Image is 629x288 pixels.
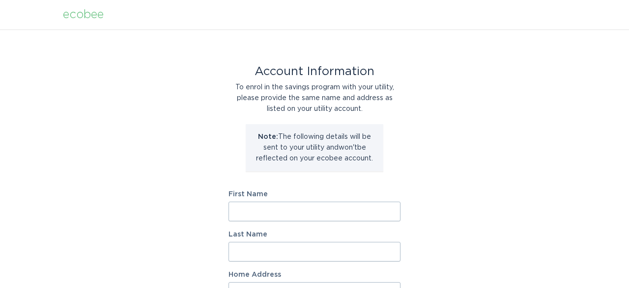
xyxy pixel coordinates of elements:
label: Home Address [229,271,400,278]
div: Account Information [229,66,400,77]
label: Last Name [229,231,400,238]
label: First Name [229,191,400,198]
div: To enrol in the savings program with your utility, please provide the same name and address as li... [229,82,400,114]
div: ecobee [63,9,104,20]
p: The following details will be sent to your utility and won't be reflected on your ecobee account. [253,131,376,164]
strong: Note: [258,133,278,140]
